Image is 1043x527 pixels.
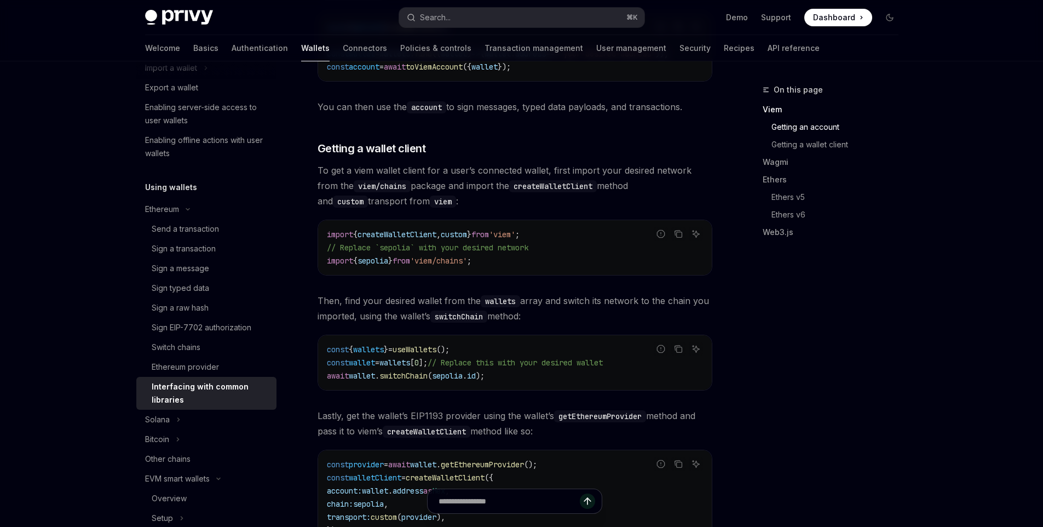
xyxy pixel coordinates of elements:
div: Search... [420,11,451,24]
a: Support [761,12,791,23]
span: } [467,230,471,239]
span: . [388,486,393,496]
input: Ask a question... [439,489,580,513]
span: . [463,371,467,381]
button: Toggle EVM smart wallets section [136,469,276,489]
button: Send message [580,494,595,509]
a: Welcome [145,35,180,61]
span: Hex [432,486,445,496]
span: as [423,486,432,496]
a: Policies & controls [400,35,471,61]
a: Getting a wallet client [763,136,907,153]
span: const [327,345,349,354]
span: . [375,371,379,381]
span: provider [349,460,384,469]
span: ⌘ K [626,13,638,22]
div: Enabling offline actions with user wallets [145,134,270,160]
span: ; [515,230,520,239]
div: Enabling server-side access to user wallets [145,101,270,127]
div: Send a transaction [152,222,219,236]
span: } [388,256,393,266]
a: Sign EIP-7702 authorization [136,318,276,337]
a: Switch chains [136,337,276,357]
a: User management [596,35,666,61]
span: You can then use the to sign messages, typed data payloads, and transactions. [318,99,712,114]
a: Ethers v6 [763,206,907,224]
span: createWalletClient [358,230,436,239]
span: sepolia [432,371,463,381]
span: from [393,256,410,266]
button: Toggle Bitcoin section [136,429,276,449]
span: (); [524,460,537,469]
span: account [349,62,379,72]
div: Sign a transaction [152,242,216,255]
a: Transaction management [485,35,583,61]
span: await [384,62,406,72]
span: = [384,460,388,469]
span: 'viem/chains' [410,256,467,266]
code: custom [333,196,368,208]
button: Copy the contents from the code block [671,227,685,241]
span: wallet [362,486,388,496]
span: const [327,460,349,469]
span: On this page [774,83,823,96]
div: Export a wallet [145,81,198,94]
a: Demo [726,12,748,23]
div: Solana [145,413,170,426]
a: Dashboard [804,9,872,26]
code: wallets [481,295,520,307]
span: ); [476,371,485,381]
span: }); [498,62,511,72]
code: createWalletClient [383,426,470,438]
span: 'viem' [489,230,515,239]
div: Overview [152,492,187,505]
div: Interfacing with common libraries [152,380,270,406]
span: [ [410,358,414,368]
a: Ethers v5 [763,188,907,206]
a: Other chains [136,449,276,469]
span: . [436,460,441,469]
button: Ask AI [689,227,703,241]
span: Lastly, get the wallet’s EIP1193 provider using the wallet’s method and pass it to viem’s method ... [318,408,712,439]
h5: Using wallets [145,181,197,194]
a: Wagmi [763,153,907,171]
code: createWalletClient [509,180,597,192]
a: Sign a message [136,259,276,278]
span: useWallets [393,345,436,354]
span: const [327,473,349,483]
div: Ethereum [145,203,179,216]
a: Security [679,35,711,61]
button: Ask AI [689,457,703,471]
a: Overview [136,489,276,508]
span: sepolia [358,256,388,266]
span: toViemAccount [406,62,463,72]
div: Ethereum provider [152,360,219,374]
span: import [327,256,353,266]
code: account [407,101,446,113]
span: (); [436,345,450,354]
span: ; [467,256,471,266]
span: await [388,460,410,469]
a: Interfacing with common libraries [136,377,276,410]
button: Ask AI [689,342,703,356]
span: To get a viem wallet client for a user’s connected wallet, first import your desired network from... [318,163,712,209]
code: viem/chains [354,180,411,192]
div: Bitcoin [145,433,169,446]
div: Switch chains [152,341,200,354]
button: Report incorrect code [654,457,668,471]
span: // Replace `sepolia` with your desired network [327,243,528,253]
span: Then, find your desired wallet from the array and switch its network to the chain you imported, u... [318,293,712,324]
a: Viem [763,101,907,118]
span: switchChain [379,371,428,381]
a: Sign a transaction [136,239,276,259]
span: id [467,371,476,381]
a: Send a transaction [136,219,276,239]
span: wallet [410,460,436,469]
a: Basics [193,35,218,61]
a: Enabling offline actions with user wallets [136,130,276,163]
span: ({ [463,62,471,72]
span: wallets [353,345,384,354]
div: Sign a message [152,262,209,275]
span: custom [441,230,467,239]
span: , [445,486,450,496]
